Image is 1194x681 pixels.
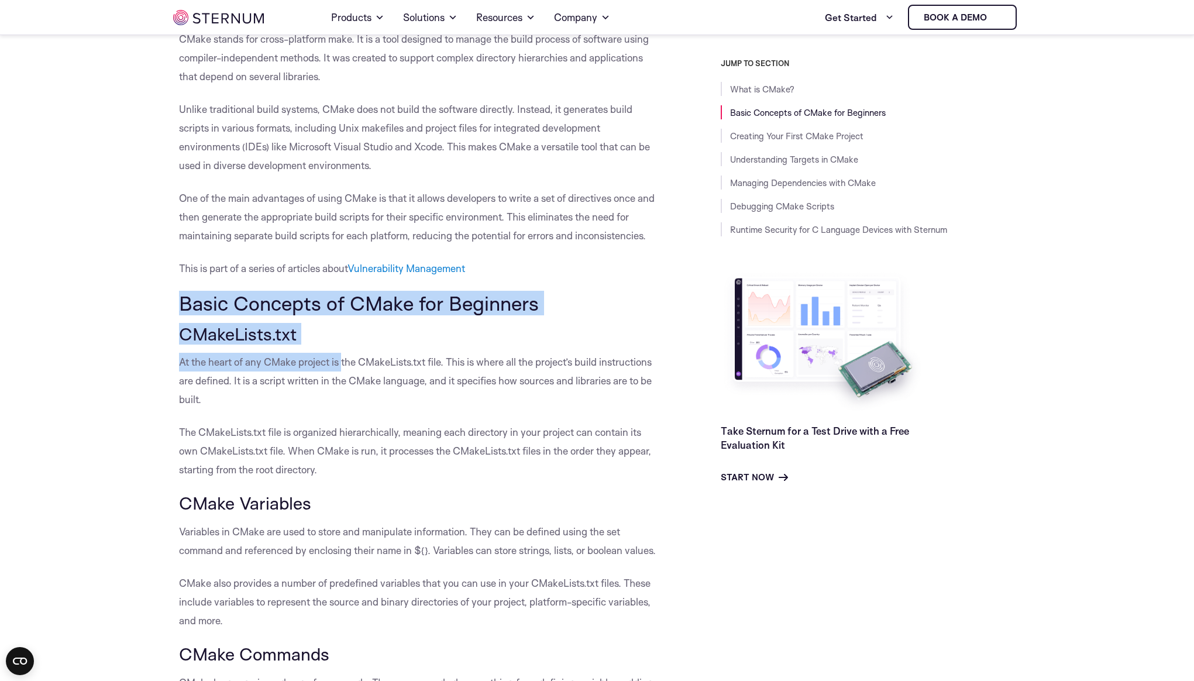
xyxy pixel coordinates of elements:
h3: CMakeLists.txt [179,324,662,344]
img: Take Sternum for a Test Drive with a Free Evaluation Kit [721,269,925,415]
a: Company [554,1,610,34]
h2: Basic Concepts of CMake for Beginners [179,292,662,314]
img: sternum iot [992,13,1001,22]
h3: JUMP TO SECTION [721,59,1021,68]
a: Take Sternum for a Test Drive with a Free Evaluation Kit [721,425,909,451]
a: Basic Concepts of CMake for Beginners [730,107,886,118]
img: sternum iot [173,10,264,25]
a: Book a demo [908,5,1017,30]
a: Debugging CMake Scripts [730,201,834,212]
p: CMake stands for cross-platform make. It is a tool designed to manage the build process of softwa... [179,30,662,86]
h3: CMake Variables [179,493,662,513]
a: Solutions [403,1,457,34]
a: Start Now [721,470,788,484]
a: Resources [476,1,535,34]
a: Vulnerability Management [347,262,465,274]
a: What is CMake? [730,84,794,95]
a: Runtime Security for C Language Devices with Sternum [730,224,947,235]
a: Get Started [825,6,894,29]
span: This is part of a series of articles about [179,262,465,274]
a: Understanding Targets in CMake [730,154,858,165]
p: The CMakeLists.txt file is organized hierarchically, meaning each directory in your project can c... [179,423,662,479]
p: Variables in CMake are used to store and manipulate information. They can be defined using the se... [179,522,662,560]
a: Products [331,1,384,34]
p: CMake also provides a number of predefined variables that you can use in your CMakeLists.txt file... [179,574,662,630]
p: Unlike traditional build systems, CMake does not build the software directly. Instead, it generat... [179,100,662,175]
p: One of the main advantages of using CMake is that it allows developers to write a set of directiv... [179,189,662,245]
p: At the heart of any CMake project is the CMakeLists.txt file. This is where all the project’s bui... [179,353,662,409]
a: Managing Dependencies with CMake [730,177,876,188]
a: Creating Your First CMake Project [730,130,863,142]
button: Open CMP widget [6,647,34,675]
